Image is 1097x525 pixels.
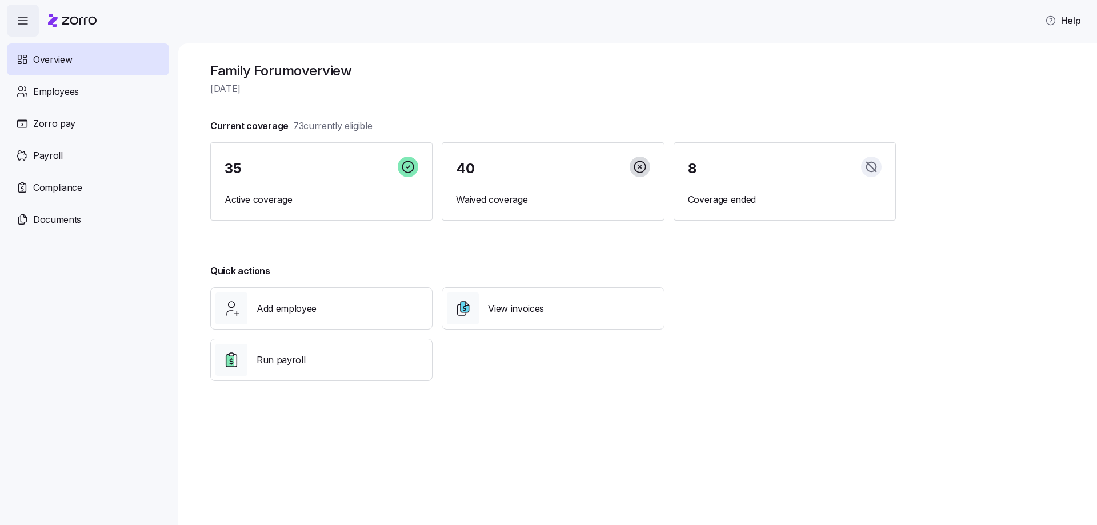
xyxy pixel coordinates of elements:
[33,53,72,67] span: Overview
[1045,14,1081,27] span: Help
[33,117,75,131] span: Zorro pay
[488,302,544,316] span: View invoices
[293,119,373,133] span: 73 currently eligible
[7,107,169,139] a: Zorro pay
[33,213,81,227] span: Documents
[225,162,241,175] span: 35
[7,43,169,75] a: Overview
[7,171,169,203] a: Compliance
[210,82,896,96] span: [DATE]
[210,62,896,79] h1: Family Forum overview
[33,181,82,195] span: Compliance
[688,193,882,207] span: Coverage ended
[33,149,63,163] span: Payroll
[7,203,169,235] a: Documents
[257,302,317,316] span: Add employee
[210,119,373,133] span: Current coverage
[33,85,79,99] span: Employees
[7,75,169,107] a: Employees
[1036,9,1090,32] button: Help
[210,264,270,278] span: Quick actions
[7,139,169,171] a: Payroll
[456,162,474,175] span: 40
[257,353,305,367] span: Run payroll
[688,162,697,175] span: 8
[225,193,418,207] span: Active coverage
[456,193,650,207] span: Waived coverage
